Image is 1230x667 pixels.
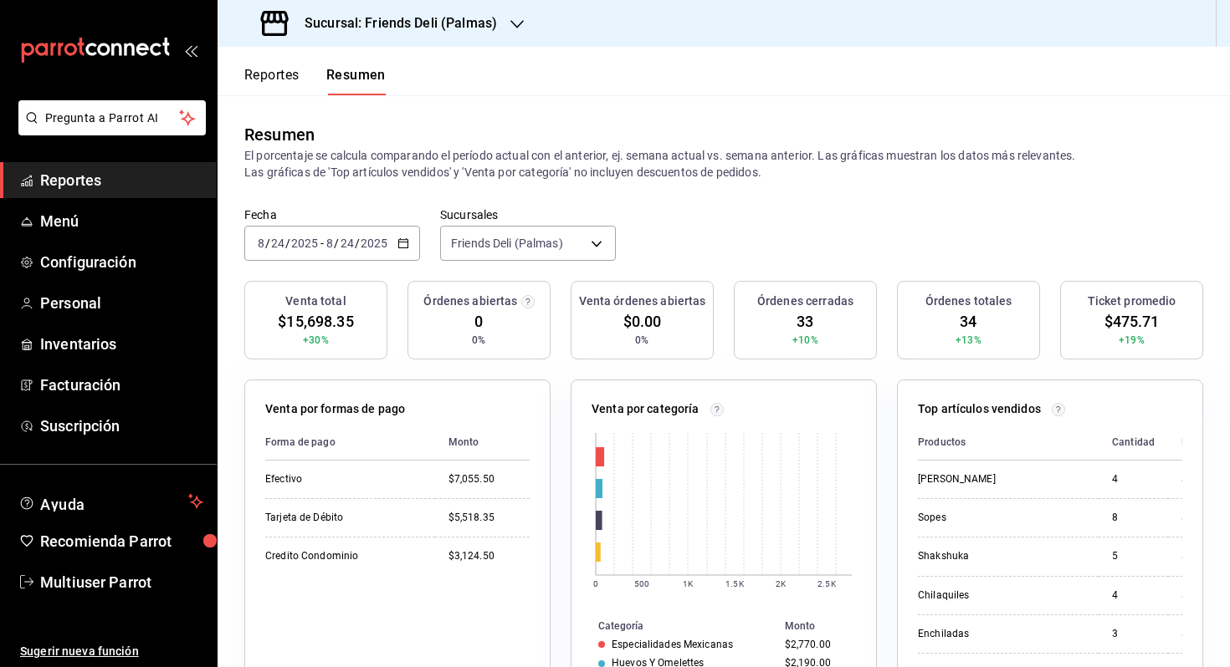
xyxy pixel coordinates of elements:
[265,237,270,250] span: /
[435,425,530,461] th: Monto
[244,122,315,147] div: Resumen
[474,310,483,333] span: 0
[472,333,485,348] span: 0%
[265,511,422,525] div: Tarjeta de Débito
[785,639,849,650] div: $2,770.00
[918,627,1085,641] div: Enchiladas
[1112,627,1155,641] div: 3
[918,588,1085,603] div: Chilaquiles
[571,617,778,635] th: Categoría
[244,209,420,221] label: Fecha
[265,400,405,418] p: Venta por formas de pago
[278,310,353,333] span: $15,698.35
[960,310,976,333] span: 34
[291,13,497,33] h3: Sucursal: Friends Deli (Palmas)
[40,169,203,191] span: Reportes
[1112,588,1155,603] div: 4
[20,643,203,660] span: Sugerir nueva función
[1181,549,1227,563] div: $925.00
[918,400,1041,418] p: Top artículos vendidos
[612,639,733,650] div: Especialidades Mexicanas
[792,333,818,348] span: +10%
[423,293,517,310] h3: Órdenes abiertas
[1112,511,1155,525] div: 8
[40,251,203,273] span: Configuración
[340,237,355,250] input: --
[290,237,319,250] input: ----
[757,293,853,310] h3: Órdenes cerradas
[918,425,1099,461] th: Productos
[448,511,530,525] div: $5,518.35
[1168,425,1227,461] th: Monto
[1112,549,1155,563] div: 5
[451,235,563,252] span: Friends Deli (Palmas)
[448,472,530,486] div: $7,055.50
[1181,627,1227,641] div: $630.00
[918,549,1085,563] div: Shakshuka
[257,237,265,250] input: --
[579,293,706,310] h3: Venta órdenes abiertas
[40,530,203,552] span: Recomienda Parrot
[918,472,1085,486] div: [PERSON_NAME]
[12,121,206,139] a: Pregunta a Parrot AI
[40,571,203,593] span: Multiuser Parrot
[778,617,876,635] th: Monto
[285,237,290,250] span: /
[1181,472,1227,486] div: $1,160.00
[956,333,981,348] span: +13%
[325,237,334,250] input: --
[40,415,203,437] span: Suscripción
[776,579,787,588] text: 2K
[918,511,1085,525] div: Sopes
[725,579,744,588] text: 1.5K
[592,400,700,418] p: Venta por categoría
[320,237,324,250] span: -
[40,374,203,396] span: Facturación
[360,237,388,250] input: ----
[448,549,530,563] div: $3,124.50
[817,579,836,588] text: 2.5K
[265,425,435,461] th: Forma de pago
[285,293,346,310] h3: Venta total
[635,333,648,348] span: 0%
[303,333,329,348] span: +30%
[593,579,598,588] text: 0
[184,43,197,57] button: open_drawer_menu
[40,292,203,314] span: Personal
[265,472,422,486] div: Efectivo
[270,237,285,250] input: --
[40,491,182,512] span: Ayuda
[797,310,813,333] span: 33
[244,67,386,95] div: navigation tabs
[1104,310,1160,333] span: $475.71
[265,549,422,563] div: Credito Condominio
[1119,333,1145,348] span: +19%
[334,237,339,250] span: /
[634,579,649,588] text: 500
[1088,293,1176,310] h3: Ticket promedio
[244,67,300,95] button: Reportes
[326,67,386,95] button: Resumen
[45,109,180,127] span: Pregunta a Parrot AI
[1099,425,1168,461] th: Cantidad
[1181,588,1227,603] div: $685.00
[683,579,694,588] text: 1K
[355,237,360,250] span: /
[18,100,206,135] button: Pregunta a Parrot AI
[925,293,1012,310] h3: Órdenes totales
[40,210,203,232] span: Menú
[1112,472,1155,486] div: 4
[623,310,662,333] span: $0.00
[440,209,616,221] label: Sucursales
[1181,511,1227,525] div: $1,120.00
[40,333,203,355] span: Inventarios
[244,147,1203,181] p: El porcentaje se calcula comparando el período actual con el anterior, ej. semana actual vs. sema...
